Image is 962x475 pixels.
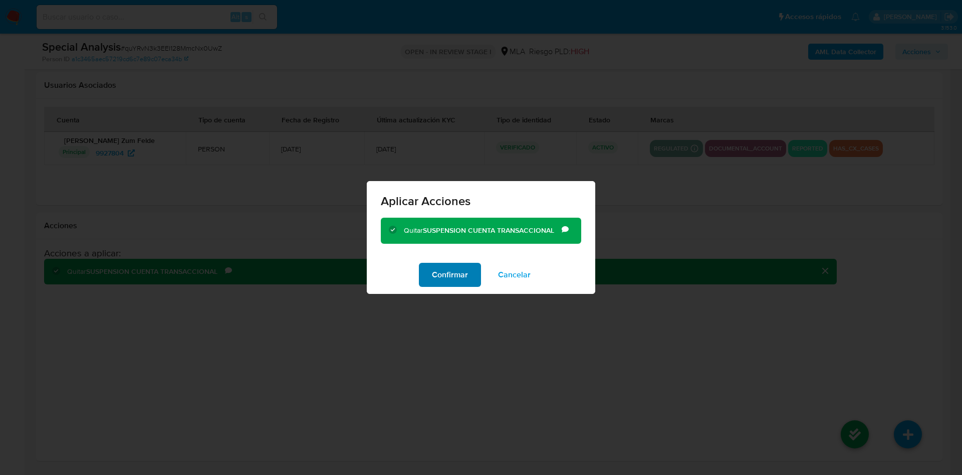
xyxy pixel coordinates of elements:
button: Confirmar [419,263,481,287]
b: SUSPENSION CUENTA TRANSACCIONAL [423,225,554,235]
span: Confirmar [432,264,468,286]
span: Cancelar [498,264,531,286]
button: Cancelar [485,263,544,287]
div: Quitar [404,226,562,236]
span: Aplicar Acciones [381,195,581,207]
